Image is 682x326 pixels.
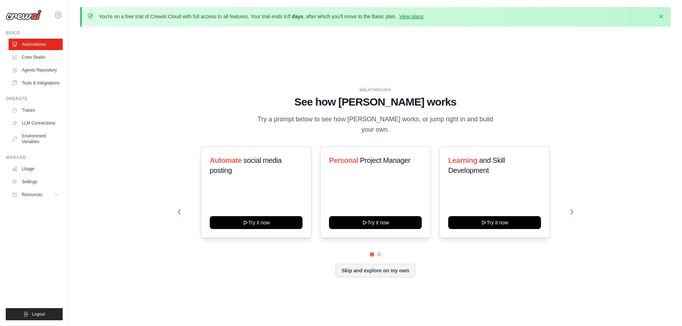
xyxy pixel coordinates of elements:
[329,156,358,164] span: Personal
[9,189,63,200] button: Resources
[32,311,45,317] span: Logout
[287,14,303,19] strong: 7 days
[99,13,425,20] p: You're on a free trial of CrewAI Cloud with full access to all features. Your trial ends in , aft...
[9,176,63,188] a: Settings
[9,77,63,89] a: Tools & Integrations
[6,308,63,320] button: Logout
[178,96,573,108] h1: See how [PERSON_NAME] works
[448,156,477,164] span: Learning
[6,155,63,160] div: Manage
[9,163,63,175] a: Usage
[335,264,415,277] button: Skip and explore on my own
[6,96,63,102] div: Operate
[9,104,63,116] a: Traces
[210,156,282,174] span: social media posting
[255,114,496,135] p: Try a prompt below to see how [PERSON_NAME] works, or jump right in and build your own.
[399,14,423,19] a: View plans
[9,64,63,76] a: Agents Repository
[22,192,42,198] span: Resources
[360,156,410,164] span: Project Manager
[6,10,42,20] img: Logo
[6,30,63,36] div: Build
[448,216,541,229] button: Try it now
[329,216,422,229] button: Try it now
[210,156,242,164] span: Automate
[9,39,63,50] a: Automations
[178,87,573,93] div: WALKTHROUGH
[9,52,63,63] a: Crew Studio
[210,216,303,229] button: Try it now
[9,117,63,129] a: LLM Connections
[9,130,63,147] a: Environment Variables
